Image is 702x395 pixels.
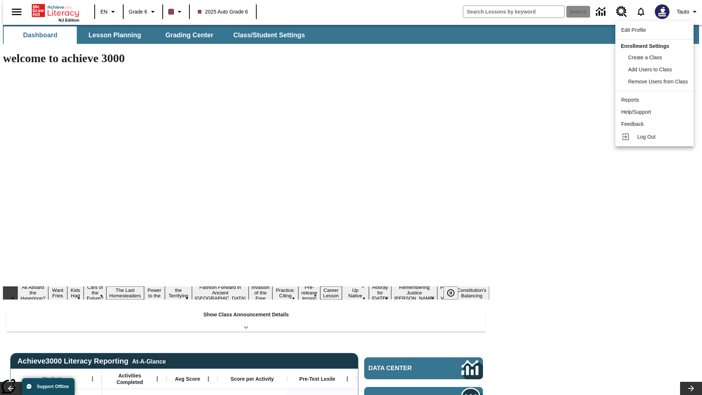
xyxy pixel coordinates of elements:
[637,134,656,140] span: Log Out
[628,54,662,60] span: Create a Class
[621,97,639,103] span: Reports
[621,109,651,115] span: Help/Support
[628,67,672,72] span: Add Users to Class
[628,79,688,84] span: Remove Users from Class
[621,121,643,127] span: Feedback
[621,27,646,33] span: Edit Profile
[621,43,669,49] span: Enrollment Settings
